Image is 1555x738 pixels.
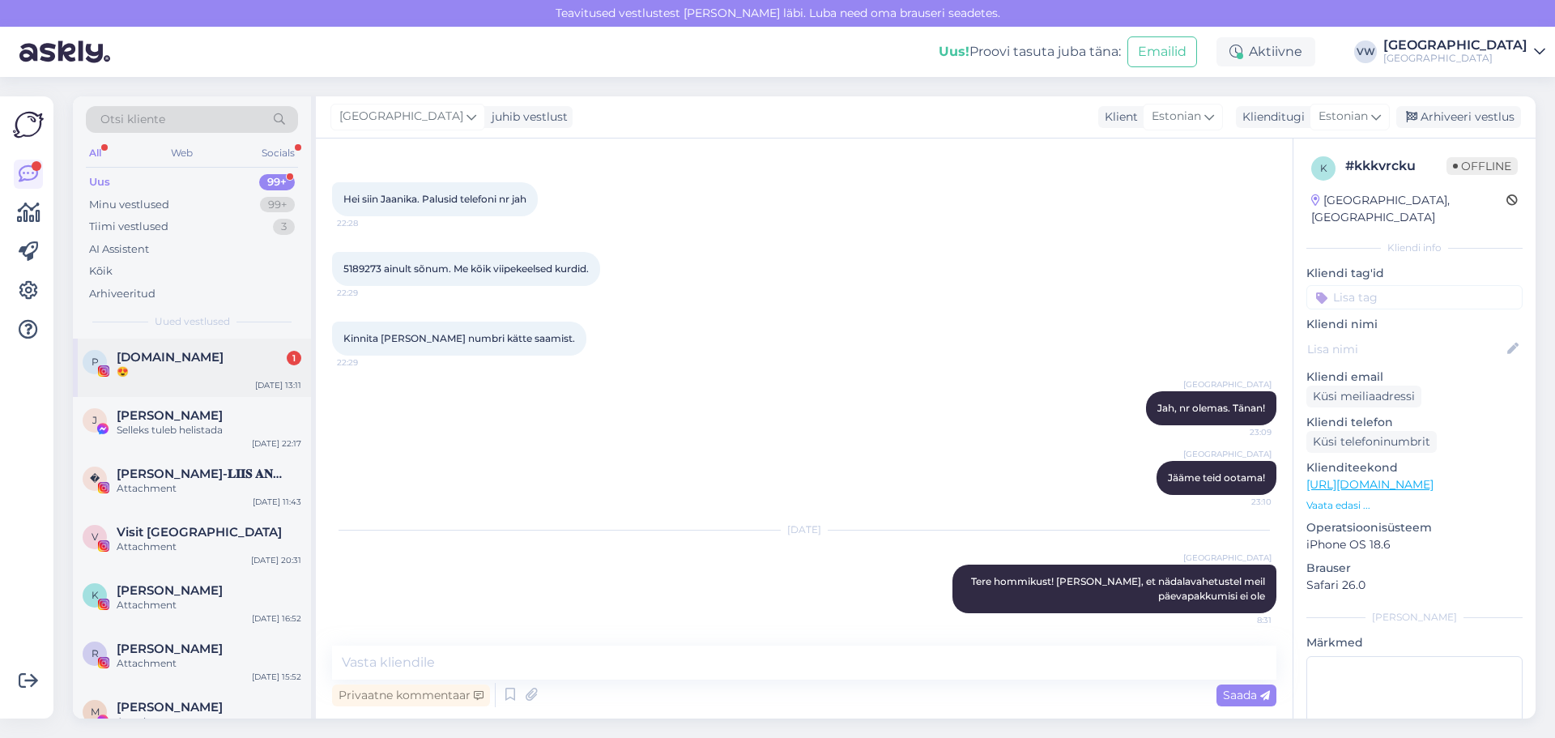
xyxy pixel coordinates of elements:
div: Klient [1098,109,1138,126]
div: [DATE] 22:17 [252,437,301,450]
span: Jah, nr olemas. Tänan! [1157,402,1265,414]
span: [GEOGRAPHIC_DATA] [1183,378,1272,390]
span: 23:09 [1211,426,1272,438]
span: Offline [1446,157,1518,175]
div: Kliendi info [1306,241,1523,255]
div: Web [168,143,196,164]
div: Proovi tasuta juba täna: [939,42,1121,62]
b: Uus! [939,44,969,59]
div: # kkkvrcku [1345,156,1446,176]
div: 99+ [260,197,295,213]
span: Päevapraad.ee [117,350,224,365]
div: Küsi telefoninumbrit [1306,431,1437,453]
div: [DATE] 16:52 [252,612,301,625]
div: Küsi meiliaadressi [1306,386,1421,407]
div: Arhiveeri vestlus [1396,106,1521,128]
span: 5189273 ainult sõnum. Me kõik viipekeelsed kurdid. [343,262,589,275]
p: Klienditeekond [1306,459,1523,476]
div: [DATE] 20:31 [251,554,301,566]
div: All [86,143,104,164]
div: 1 [287,351,301,365]
span: K [92,589,99,601]
div: Attachment [117,656,301,671]
div: Attachment [117,715,301,729]
span: Estonian [1152,108,1201,126]
div: Klienditugi [1236,109,1305,126]
div: VW [1354,41,1377,63]
span: 22:29 [337,287,398,299]
span: M [91,706,100,718]
div: Selleks tuleb helistada [117,423,301,437]
span: J [92,414,97,426]
div: Attachment [117,540,301,554]
div: [DATE] 15:52 [252,671,301,683]
div: [GEOGRAPHIC_DATA] [1383,52,1527,65]
div: 3 [273,219,295,235]
p: Safari 26.0 [1306,577,1523,594]
div: [GEOGRAPHIC_DATA], [GEOGRAPHIC_DATA] [1311,192,1506,226]
span: Visit Pärnu [117,525,282,540]
p: Brauser [1306,560,1523,577]
a: [GEOGRAPHIC_DATA][GEOGRAPHIC_DATA] [1383,39,1545,65]
span: Jaanika Aasav [117,408,223,423]
span: P [92,356,99,368]
button: Emailid [1127,36,1197,67]
div: Tiimi vestlused [89,219,168,235]
span: Mohsin Mia [117,700,223,715]
div: juhib vestlust [485,109,568,126]
div: [DATE] 11:43 [253,496,301,508]
div: Arhiveeritud [89,286,155,302]
span: [GEOGRAPHIC_DATA] [1183,552,1272,564]
span: Otsi kliente [100,111,165,128]
p: Operatsioonisüsteem [1306,519,1523,536]
img: Askly Logo [13,109,44,140]
span: Saada [1223,688,1270,702]
input: Lisa tag [1306,285,1523,309]
span: Hei siin Jaanika. Palusid telefoni nr jah [343,193,526,205]
div: AI Assistent [89,241,149,258]
span: Uued vestlused [155,314,230,329]
span: [GEOGRAPHIC_DATA] [339,108,463,126]
span: � [90,472,100,484]
span: Katri Kägo [117,583,223,598]
div: [PERSON_NAME] [1306,610,1523,625]
span: 22:28 [337,217,398,229]
p: Kliendi telefon [1306,414,1523,431]
span: 8:31 [1211,614,1272,626]
span: 22:29 [337,356,398,369]
div: Socials [258,143,298,164]
p: Kliendi nimi [1306,316,1523,333]
div: 😍 [117,365,301,379]
div: Kõik [89,263,113,279]
div: Uus [89,174,110,190]
span: 𝐀𝐍𝐍𝐀-𝐋𝐈𝐈𝐒 𝐀𝐍𝐍𝐔𝐒 [117,467,285,481]
div: [GEOGRAPHIC_DATA] [1383,39,1527,52]
div: Attachment [117,481,301,496]
input: Lisa nimi [1307,340,1504,358]
div: [DATE] 13:11 [255,379,301,391]
div: Minu vestlused [89,197,169,213]
span: Tere hommikust! [PERSON_NAME], et nädalavahetustel meil päevapakkumisi ei ole [971,575,1267,602]
p: Kliendi email [1306,369,1523,386]
span: 23:10 [1211,496,1272,508]
div: 99+ [259,174,295,190]
span: [GEOGRAPHIC_DATA] [1183,448,1272,460]
p: iPhone OS 18.6 [1306,536,1523,553]
div: Attachment [117,598,301,612]
div: Privaatne kommentaar [332,685,490,706]
span: Estonian [1319,108,1368,126]
p: Kliendi tag'id [1306,265,1523,282]
p: Vaata edasi ... [1306,498,1523,513]
div: Aktiivne [1216,37,1315,66]
span: k [1320,162,1327,174]
span: Jääme teid ootama! [1168,471,1265,484]
div: [DATE] [332,523,1276,537]
a: [URL][DOMAIN_NAME] [1306,477,1434,492]
span: Raili Roosmaa [117,642,223,656]
span: R [92,647,99,659]
span: Kinnita [PERSON_NAME] numbri kätte saamist. [343,332,575,344]
span: V [92,531,98,543]
p: Märkmed [1306,634,1523,651]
